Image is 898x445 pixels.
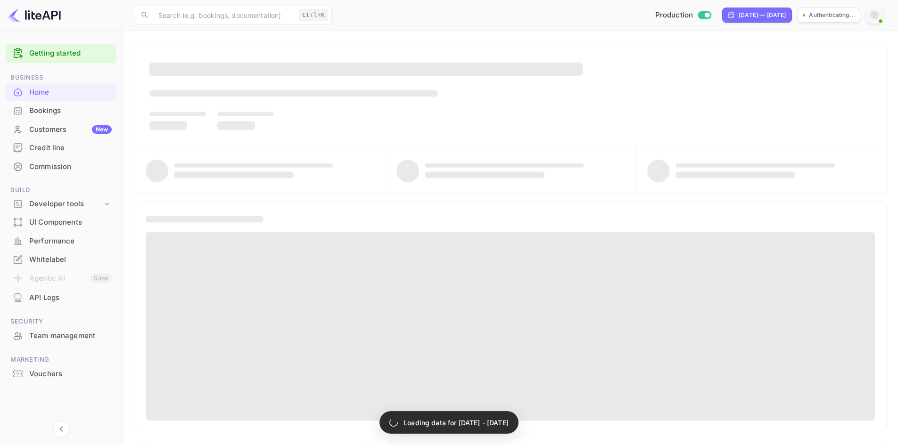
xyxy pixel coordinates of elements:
[29,217,112,228] div: UI Components
[6,185,116,195] span: Build
[29,254,112,265] div: Whitelabel
[6,121,116,139] div: CustomersNew
[6,327,116,345] div: Team management
[53,421,70,437] button: Collapse navigation
[6,102,116,119] a: Bookings
[6,232,116,250] a: Performance
[809,11,855,19] p: Authenticating...
[92,125,112,134] div: New
[6,289,116,307] div: API Logs
[655,10,693,21] span: Production
[29,87,112,98] div: Home
[6,213,116,231] a: UI Components
[6,365,116,383] div: Vouchers
[739,11,786,19] div: [DATE] — [DATE]
[6,327,116,344] a: Team management
[299,9,328,21] div: Ctrl+K
[6,158,116,175] a: Commission
[6,83,116,101] a: Home
[6,251,116,268] a: Whitelabel
[29,369,112,380] div: Vouchers
[29,48,112,59] a: Getting started
[6,251,116,269] div: Whitelabel
[6,355,116,365] span: Marketing
[6,73,116,83] span: Business
[6,83,116,102] div: Home
[651,10,715,21] div: Switch to Sandbox mode
[29,162,112,172] div: Commission
[6,139,116,156] a: Credit line
[6,196,116,212] div: Developer tools
[6,121,116,138] a: CustomersNew
[6,316,116,327] span: Security
[6,365,116,382] a: Vouchers
[404,418,509,428] p: Loading data for [DATE] - [DATE]
[722,8,792,23] div: Click to change the date range period
[6,213,116,232] div: UI Components
[29,143,112,154] div: Credit line
[6,44,116,63] div: Getting started
[29,124,112,135] div: Customers
[29,331,112,341] div: Team management
[6,289,116,306] a: API Logs
[29,236,112,247] div: Performance
[6,158,116,176] div: Commission
[29,105,112,116] div: Bookings
[6,232,116,251] div: Performance
[8,8,61,23] img: LiteAPI logo
[29,292,112,303] div: API Logs
[6,102,116,120] div: Bookings
[153,6,295,24] input: Search (e.g. bookings, documentation)
[29,199,102,210] div: Developer tools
